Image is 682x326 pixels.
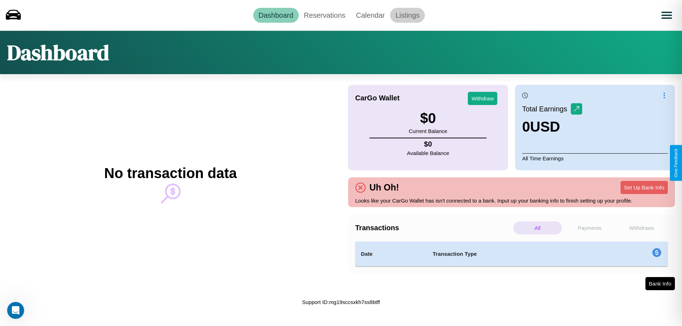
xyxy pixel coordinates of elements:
a: Reservations [299,8,351,23]
div: Give Feedback [673,149,678,177]
h3: $ 0 [409,110,447,126]
button: Withdraw [468,92,497,105]
p: Available Balance [407,148,449,158]
h4: CarGo Wallet [355,94,400,102]
p: Support ID: mg19sccsxkh7ss8btff [302,297,380,307]
p: Total Earnings [522,103,571,115]
h2: No transaction data [104,165,237,181]
p: All [513,221,562,234]
p: All Time Earnings [522,153,668,163]
h3: 0 USD [522,119,582,135]
p: Current Balance [409,126,447,136]
h4: Transaction Type [433,250,594,258]
p: Looks like your CarGo Wallet has isn't connected to a bank. Input up your banking info to finish ... [355,196,668,205]
h4: $ 0 [407,140,449,148]
iframe: Intercom live chat [7,302,24,319]
h4: Transactions [355,224,511,232]
h4: Date [361,250,421,258]
button: Set Up Bank Info [621,181,668,194]
table: simple table [355,242,668,266]
p: Withdraws [617,221,666,234]
h1: Dashboard [7,38,109,67]
button: Bank Info [645,277,675,290]
a: Dashboard [253,8,299,23]
h4: Uh Oh! [366,182,402,193]
p: Payments [565,221,614,234]
a: Calendar [351,8,390,23]
a: Listings [390,8,425,23]
button: Open menu [657,5,677,25]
